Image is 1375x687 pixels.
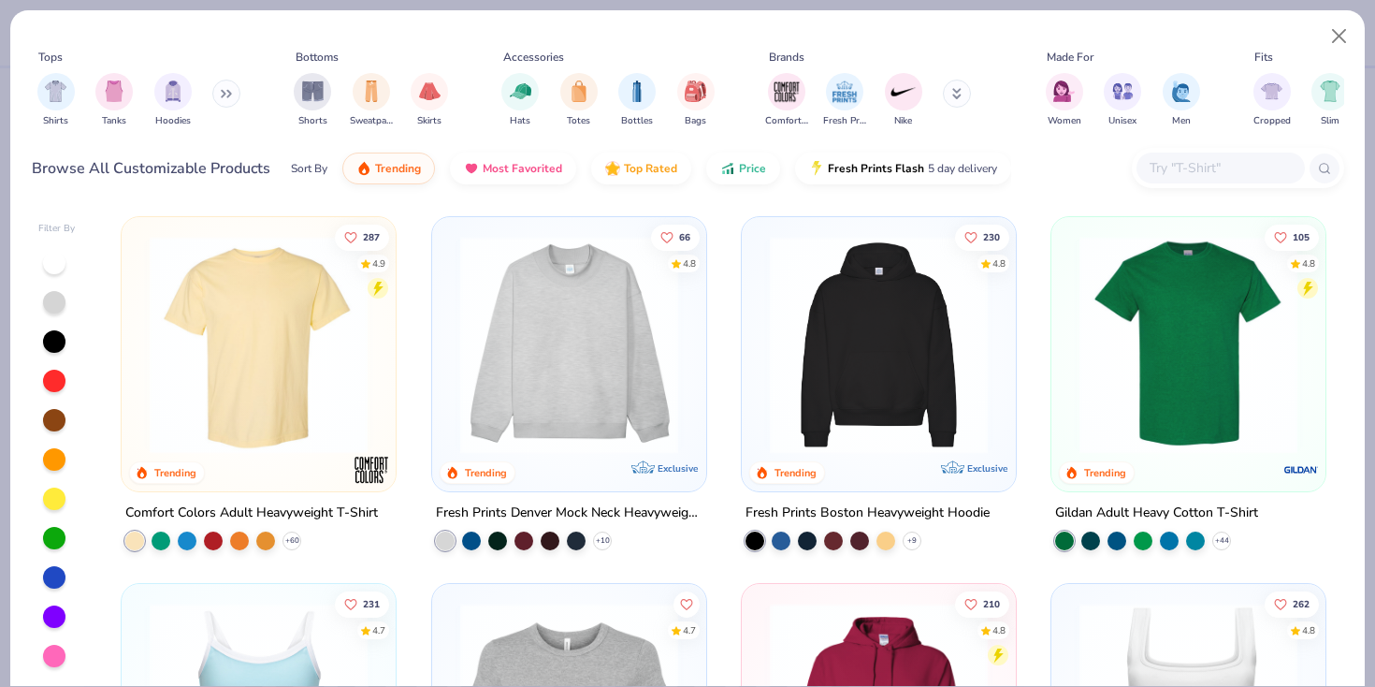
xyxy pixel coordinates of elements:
[503,49,564,66] div: Accessories
[765,73,808,128] button: filter button
[687,236,924,454] img: a90f7c54-8796-4cb2-9d6e-4e9644cfe0fe
[350,73,393,128] div: filter for Sweatpants
[154,73,192,128] div: filter for Hoodies
[1046,73,1083,128] button: filter button
[501,73,539,128] div: filter for Hats
[682,256,695,270] div: 4.8
[1265,592,1319,618] button: Like
[1253,73,1291,128] div: filter for Cropped
[372,256,385,270] div: 4.9
[163,80,183,102] img: Hoodies Image
[823,114,866,128] span: Fresh Prints
[967,462,1007,475] span: Exclusive
[419,80,441,102] img: Skirts Image
[451,236,687,454] img: f5d85501-0dbb-4ee4-b115-c08fa3845d83
[335,224,389,250] button: Like
[43,114,68,128] span: Shirts
[1070,236,1307,454] img: db319196-8705-402d-8b46-62aaa07ed94f
[567,114,590,128] span: Totes
[294,73,331,128] button: filter button
[1104,73,1141,128] button: filter button
[928,158,997,180] span: 5 day delivery
[38,49,63,66] div: Tops
[685,114,706,128] span: Bags
[1302,256,1315,270] div: 4.8
[673,592,699,618] button: Like
[436,502,702,525] div: Fresh Prints Denver Mock Neck Heavyweight Sweatshirt
[992,256,1006,270] div: 4.8
[773,78,801,106] img: Comfort Colors Image
[955,592,1009,618] button: Like
[510,114,530,128] span: Hats
[450,153,576,184] button: Most Favorited
[983,232,1000,241] span: 230
[1047,49,1093,66] div: Made For
[95,73,133,128] button: filter button
[907,535,917,547] span: + 9
[894,114,912,128] span: Nike
[356,161,371,176] img: trending.gif
[1320,80,1340,102] img: Slim Image
[37,73,75,128] div: filter for Shirts
[104,80,124,102] img: Tanks Image
[342,153,435,184] button: Trending
[296,49,339,66] div: Bottoms
[739,161,766,176] span: Price
[769,49,804,66] div: Brands
[1108,114,1136,128] span: Unisex
[361,80,382,102] img: Sweatpants Image
[1215,535,1229,547] span: + 44
[627,80,647,102] img: Bottles Image
[464,161,479,176] img: most_fav.gif
[285,535,299,547] span: + 60
[624,161,677,176] span: Top Rated
[411,73,448,128] button: filter button
[765,114,808,128] span: Comfort Colors
[1282,451,1320,489] img: Gildan logo
[45,80,66,102] img: Shirts Image
[1261,80,1282,102] img: Cropped Image
[302,80,324,102] img: Shorts Image
[823,73,866,128] div: filter for Fresh Prints
[823,73,866,128] button: filter button
[765,73,808,128] div: filter for Comfort Colors
[350,114,393,128] span: Sweatpants
[560,73,598,128] button: filter button
[354,451,391,489] img: Comfort Colors logo
[411,73,448,128] div: filter for Skirts
[605,161,620,176] img: TopRated.gif
[618,73,656,128] button: filter button
[1163,73,1200,128] div: filter for Men
[795,153,1011,184] button: Fresh Prints Flash5 day delivery
[595,535,609,547] span: + 10
[140,236,377,454] img: 029b8af0-80e6-406f-9fdc-fdf898547912
[294,73,331,128] div: filter for Shorts
[1253,73,1291,128] button: filter button
[678,232,689,241] span: 66
[1321,114,1339,128] span: Slim
[375,161,421,176] span: Trending
[658,462,698,475] span: Exclusive
[560,73,598,128] div: filter for Totes
[483,161,562,176] span: Most Favorited
[102,114,126,128] span: Tanks
[298,114,327,128] span: Shorts
[621,114,653,128] span: Bottles
[1311,73,1349,128] div: filter for Slim
[885,73,922,128] button: filter button
[1055,502,1258,525] div: Gildan Adult Heavy Cotton T-Shirt
[706,153,780,184] button: Price
[1302,624,1315,638] div: 4.8
[1293,232,1310,241] span: 105
[417,114,441,128] span: Skirts
[154,73,192,128] button: filter button
[1046,73,1083,128] div: filter for Women
[831,78,859,106] img: Fresh Prints Image
[890,78,918,106] img: Nike Image
[1311,73,1349,128] button: filter button
[1293,600,1310,609] span: 262
[591,153,691,184] button: Top Rated
[1322,19,1357,54] button: Close
[760,236,997,454] img: 91acfc32-fd48-4d6b-bdad-a4c1a30ac3fc
[992,624,1006,638] div: 4.8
